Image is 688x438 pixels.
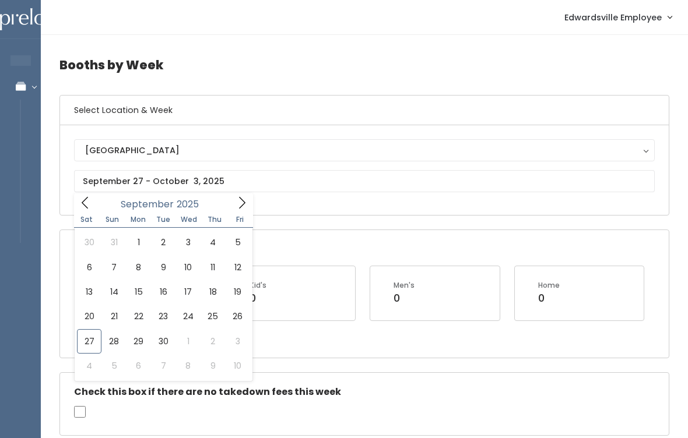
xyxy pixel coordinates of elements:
span: September 22, 2025 [127,304,151,328]
span: October 1, 2025 [176,329,201,354]
span: August 30, 2025 [77,230,101,255]
span: September 11, 2025 [201,255,225,280]
span: October 4, 2025 [77,354,101,378]
span: September 23, 2025 [151,304,175,328]
span: October 10, 2025 [225,354,250,378]
span: September 13, 2025 [77,280,101,304]
span: September 9, 2025 [151,255,175,280]
span: September 6, 2025 [77,255,101,280]
span: September 12, 2025 [225,255,250,280]
span: September 19, 2025 [225,280,250,304]
span: October 3, 2025 [225,329,250,354]
span: October 9, 2025 [201,354,225,378]
span: September [121,200,174,209]
span: September 16, 2025 [151,280,175,304]
span: September 5, 2025 [225,230,250,255]
span: Wed [176,216,202,223]
h4: Booths by Week [59,49,669,81]
span: September 15, 2025 [127,280,151,304]
div: Home [538,280,560,291]
span: September 25, 2025 [201,304,225,328]
span: Sun [100,216,125,223]
a: Edwardsville Employee [553,5,683,30]
div: [GEOGRAPHIC_DATA] [85,144,644,157]
span: September 18, 2025 [201,280,225,304]
span: October 7, 2025 [151,354,175,378]
span: September 29, 2025 [127,329,151,354]
span: September 7, 2025 [101,255,126,280]
span: September 24, 2025 [176,304,201,328]
span: September 28, 2025 [101,329,126,354]
span: September 20, 2025 [77,304,101,328]
span: September 27, 2025 [77,329,101,354]
span: August 31, 2025 [101,230,126,255]
span: September 3, 2025 [176,230,201,255]
span: September 4, 2025 [201,230,225,255]
span: September 21, 2025 [101,304,126,328]
div: 0 [394,291,415,306]
input: September 27 - October 3, 2025 [74,170,655,192]
h6: Select Location & Week [60,96,669,125]
span: Mon [125,216,151,223]
div: 0 [538,291,560,306]
span: September 26, 2025 [225,304,250,328]
span: Thu [202,216,227,223]
span: Edwardsville Employee [564,11,662,24]
span: September 8, 2025 [127,255,151,280]
span: September 2, 2025 [151,230,175,255]
span: October 5, 2025 [101,354,126,378]
span: September 10, 2025 [176,255,201,280]
span: September 17, 2025 [176,280,201,304]
div: Men's [394,280,415,291]
span: October 6, 2025 [127,354,151,378]
span: September 1, 2025 [127,230,151,255]
span: Fri [227,216,253,223]
span: Tue [150,216,176,223]
h5: Check this box if there are no takedown fees this week [74,387,655,397]
input: Year [174,197,209,211]
div: 0 [250,291,266,306]
span: September 14, 2025 [101,280,126,304]
div: Kid's [250,280,266,291]
button: [GEOGRAPHIC_DATA] [74,139,655,161]
span: September 30, 2025 [151,329,175,354]
span: Sat [74,216,100,223]
span: October 2, 2025 [201,329,225,354]
span: October 8, 2025 [176,354,201,378]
